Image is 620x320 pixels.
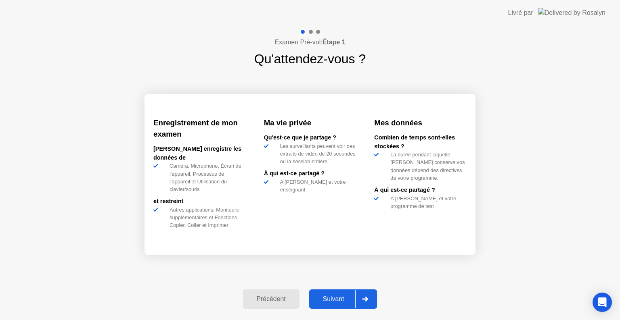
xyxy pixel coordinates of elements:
div: [PERSON_NAME] enregistre les données de [153,145,246,162]
button: Suivant [309,289,377,309]
div: La durée pendant laquelle [PERSON_NAME] conserve vos données dépend des directives de votre progr... [387,151,467,182]
div: À qui est-ce partagé ? [264,169,356,178]
div: A [PERSON_NAME] et votre programme de test [387,195,467,210]
h3: Ma vie privée [264,117,356,129]
div: Les surveillants peuvent voir des extraits de vidéo de 20 secondes ou la session entière [277,142,356,166]
div: Livré par [508,8,533,18]
img: Delivered by Rosalyn [538,8,605,17]
div: Combien de temps sont-elles stockées ? [374,133,467,151]
div: Précédent [245,295,297,303]
div: Caméra, Microphone, Écran de l'appareil, Processus de l'appareil et Utilisation du clavier/souris [166,162,246,193]
div: et restreint [153,197,246,206]
button: Précédent [243,289,300,309]
h3: Mes données [374,117,467,129]
div: À qui est-ce partagé ? [374,186,467,195]
div: Qu'est-ce que je partage ? [264,133,356,142]
h1: Qu'attendez-vous ? [254,49,366,69]
div: A [PERSON_NAME] et votre enseignant [277,178,356,193]
div: Suivant [312,295,356,303]
h3: Enregistrement de mon examen [153,117,246,140]
h4: Examen Pré-vol: [274,37,345,47]
b: Étape 1 [323,39,346,46]
div: Open Intercom Messenger [593,293,612,312]
div: Autres applications, Moniteurs supplémentaires et Fonctions Copier, Coller et Imprimer [166,206,246,229]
